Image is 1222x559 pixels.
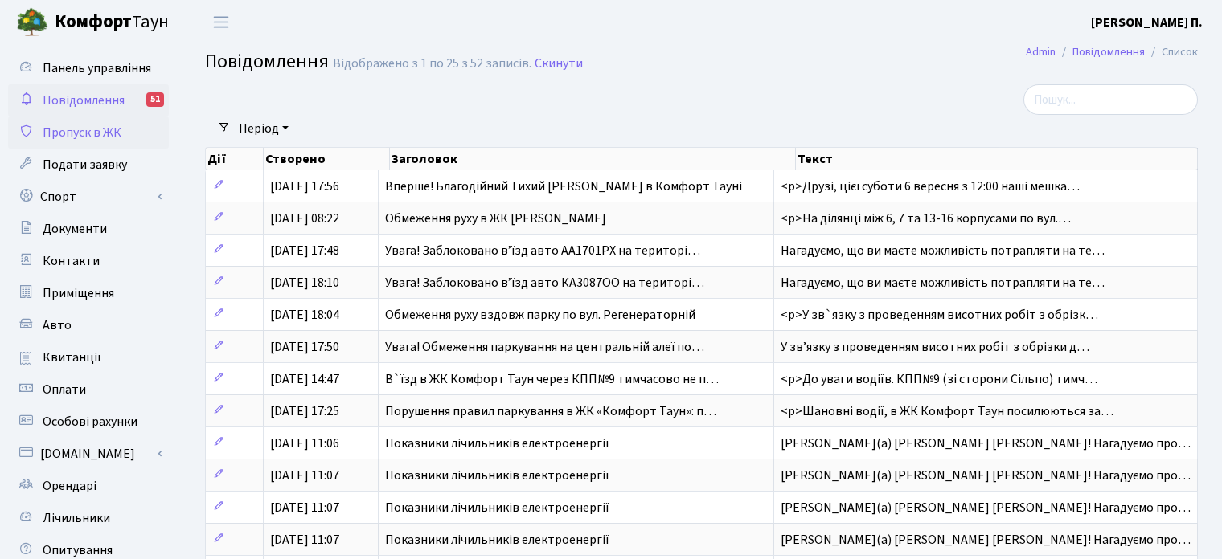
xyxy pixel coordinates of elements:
span: Панель управління [43,59,151,77]
span: Орендарі [43,477,96,495]
span: [DATE] 11:07 [270,467,339,484]
a: Контакти [8,245,169,277]
span: [DATE] 17:25 [270,402,339,420]
a: Подати заявку [8,149,169,181]
span: Контакти [43,252,100,270]
a: Повідомлення51 [8,84,169,116]
th: Дії [206,148,264,170]
span: Повідомлення [43,92,125,109]
span: Подати заявку [43,156,127,173]
b: [PERSON_NAME] П. [1091,14,1203,31]
a: Оплати [8,373,169,406]
a: Пропуск в ЖК [8,116,169,149]
span: Повідомлення [205,47,329,75]
span: Особові рахунки [43,413,137,430]
a: [PERSON_NAME] П. [1091,13,1203,32]
span: Увага! Заблоковано вʼїзд авто КА3087ОО на територі… [385,274,704,292]
span: Нагадуємо, що ви маєте можливість потрапляти на те… [781,242,1105,259]
span: Нагадуємо, що ви маєте можливість потрапляти на те… [781,274,1105,292]
a: Панель управління [8,52,169,84]
a: Admin [1026,43,1056,60]
a: Авто [8,309,169,341]
span: [DATE] 17:50 [270,338,339,356]
a: Скинути [535,56,583,71]
span: Квитанції [43,349,101,366]
a: Орендарі [8,470,169,502]
img: logo.png [16,6,48,39]
span: Таун [55,9,169,36]
th: Текст [796,148,1198,170]
div: 51 [146,92,164,107]
span: Приміщення [43,284,114,302]
span: Опитування [43,541,113,559]
th: Заголовок [390,148,796,170]
span: [DATE] 11:07 [270,531,339,549]
span: [DATE] 18:10 [270,274,339,292]
span: [DATE] 18:04 [270,306,339,324]
span: [PERSON_NAME](а) [PERSON_NAME] [PERSON_NAME]! Нагадуємо про… [781,467,1191,484]
span: Показники лічильників електроенергії [385,435,609,452]
span: Порушення правил паркування в ЖК «Комфорт Таун»: п… [385,402,716,420]
span: [DATE] 17:56 [270,177,339,195]
span: [DATE] 14:47 [270,370,339,388]
span: [DATE] 08:22 [270,210,339,227]
a: Особові рахунки [8,406,169,438]
span: Показники лічильників електроенергії [385,531,609,549]
a: Приміщення [8,277,169,309]
a: Період [232,115,295,142]
a: Документи [8,213,169,245]
span: Документи [43,220,107,238]
a: Квитанції [8,341,169,373]
span: [DATE] 17:48 [270,242,339,259]
div: Відображено з 1 по 25 з 52 записів. [333,56,531,71]
input: Пошук... [1023,84,1198,115]
span: Вперше! Благодійний Тихий [PERSON_NAME] в Комфорт Тауні [385,177,742,195]
span: Увага! Обмеження паркування на центральній алеї по… [385,338,704,356]
span: У звʼязку з проведенням висотних робіт з обрізки д… [781,338,1089,356]
th: Створено [264,148,389,170]
a: Спорт [8,181,169,213]
span: Лічильники [43,509,110,527]
a: [DOMAIN_NAME] [8,438,169,470]
span: <p>До уваги водіїв. КПП№9 (зі сторони Сільпо) тимч… [781,370,1097,388]
button: Переключити навігацію [201,9,241,35]
span: Авто [43,316,72,334]
span: <p>На ділянці між 6, 7 та 13-16 корпусами по вул.… [781,210,1071,227]
span: [PERSON_NAME](а) [PERSON_NAME] [PERSON_NAME]! Нагадуємо про… [781,499,1191,516]
span: Показники лічильників електроенергії [385,467,609,484]
span: [PERSON_NAME](а) [PERSON_NAME] [PERSON_NAME]! Нагадуємо про… [781,531,1191,549]
span: В`їзд в ЖК Комфорт Таун через КПП№9 тимчасово не п… [385,370,719,388]
span: Увага! Заблоковано вʼїзд авто АА1701РХ на територі… [385,242,700,259]
span: [PERSON_NAME](а) [PERSON_NAME] [PERSON_NAME]! Нагадуємо про… [781,435,1191,452]
span: [DATE] 11:06 [270,435,339,452]
span: Пропуск в ЖК [43,124,121,141]
span: <p>Шановні водії, в ЖК Комфорт Таун посилюються за… [781,402,1113,420]
nav: breadcrumb [1002,35,1222,69]
span: <p>У зв`язку з проведенням висотних робіт з обрізк… [781,306,1098,324]
a: Лічильники [8,502,169,534]
span: [DATE] 11:07 [270,499,339,516]
span: <p>Друзі, цієї суботи 6 вересня з 12:00 наші мешка… [781,177,1080,195]
span: Оплати [43,381,86,398]
b: Комфорт [55,9,132,35]
span: Обмеження руху в ЖК [PERSON_NAME] [385,210,606,227]
a: Повідомлення [1072,43,1145,60]
span: Показники лічильників електроенергії [385,499,609,516]
span: Обмеження руху вздовж парку по вул. Регенераторній [385,306,695,324]
li: Список [1145,43,1198,61]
